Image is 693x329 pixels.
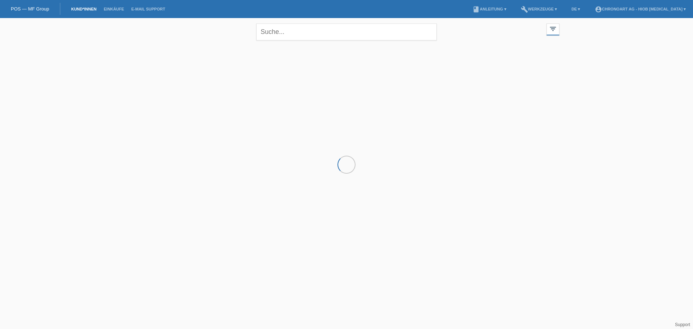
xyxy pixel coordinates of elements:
[128,7,169,11] a: E-Mail Support
[256,23,437,40] input: Suche...
[591,7,690,11] a: account_circleChronoart AG - Hiob [MEDICAL_DATA] ▾
[67,7,100,11] a: Kund*innen
[517,7,561,11] a: buildWerkzeuge ▾
[521,6,528,13] i: build
[549,25,557,33] i: filter_list
[568,7,584,11] a: DE ▾
[675,322,690,327] a: Support
[11,6,49,12] a: POS — MF Group
[469,7,510,11] a: bookAnleitung ▾
[100,7,127,11] a: Einkäufe
[472,6,480,13] i: book
[595,6,602,13] i: account_circle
